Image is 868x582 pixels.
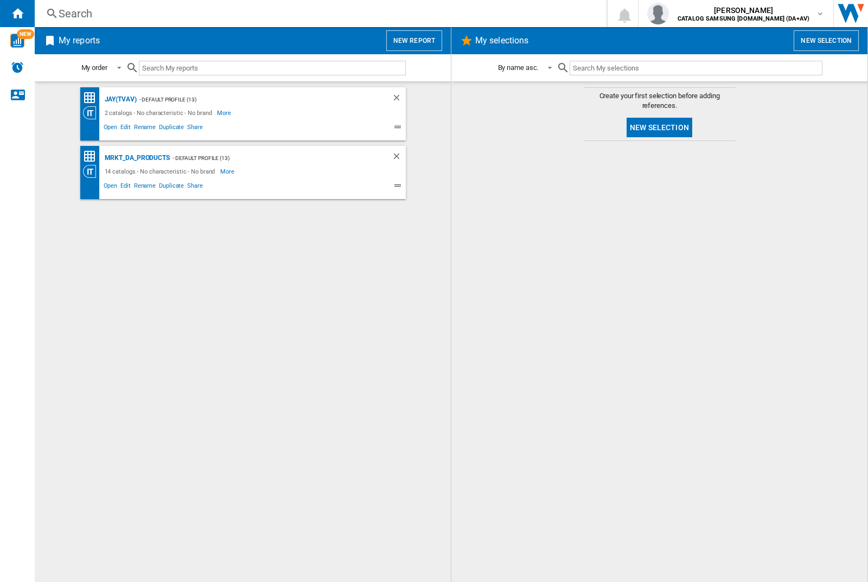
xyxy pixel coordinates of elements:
button: New selection [627,118,692,137]
span: Create your first selection before adding references. [584,91,736,111]
div: Category View [83,106,102,119]
div: Category View [83,165,102,178]
span: NEW [17,29,34,39]
h2: My selections [473,30,531,51]
div: Price Matrix [83,91,102,105]
div: JAY(TVAV) [102,93,137,106]
div: Price Matrix [83,150,102,163]
span: Rename [132,181,157,194]
img: profile.jpg [647,3,669,24]
div: 14 catalogs - No characteristic - No brand [102,165,221,178]
span: Rename [132,122,157,135]
span: More [220,165,236,178]
div: My order [81,63,107,72]
span: More [217,106,233,119]
div: Delete [392,151,406,165]
span: Edit [119,181,132,194]
h2: My reports [56,30,102,51]
span: [PERSON_NAME] [678,5,809,16]
button: New report [386,30,442,51]
img: wise-card.svg [10,34,24,48]
div: Delete [392,93,406,106]
input: Search My reports [139,61,406,75]
span: Duplicate [157,122,186,135]
div: - Default profile (13) [170,151,370,165]
div: MRKT_DA_PRODUCTS [102,151,170,165]
button: New selection [794,30,859,51]
img: alerts-logo.svg [11,61,24,74]
span: Share [186,181,205,194]
span: Open [102,181,119,194]
span: Duplicate [157,181,186,194]
span: Share [186,122,205,135]
div: - Default profile (13) [137,93,370,106]
span: Edit [119,122,132,135]
div: 2 catalogs - No characteristic - No brand [102,106,218,119]
input: Search My selections [570,61,822,75]
span: Open [102,122,119,135]
b: CATALOG SAMSUNG [DOMAIN_NAME] (DA+AV) [678,15,809,22]
div: By name asc. [498,63,539,72]
div: Search [59,6,578,21]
